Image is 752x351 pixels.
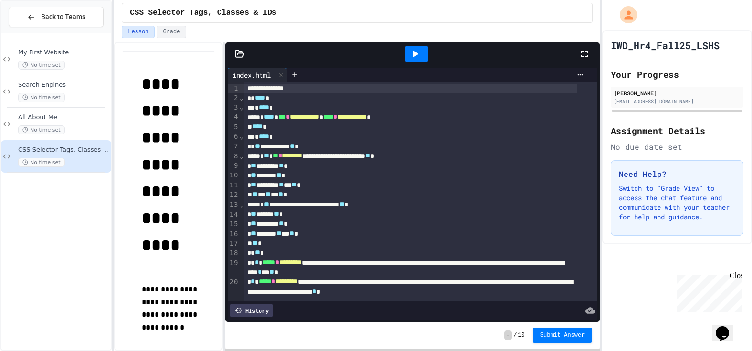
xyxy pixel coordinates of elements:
[228,200,240,210] div: 13
[614,98,741,105] div: [EMAIL_ADDRESS][DOMAIN_NAME]
[18,81,109,89] span: Search Engines
[18,93,65,102] span: No time set
[228,229,240,239] div: 16
[611,141,743,153] div: No due date set
[228,239,240,248] div: 17
[230,304,273,317] div: History
[18,125,65,134] span: No time set
[228,190,240,200] div: 12
[619,184,735,222] p: Switch to "Grade View" to access the chat feature and communicate with your teacher for help and ...
[611,39,720,52] h1: IWD_Hr4_Fall25_LSHS
[611,124,743,137] h2: Assignment Details
[239,201,244,208] span: Fold line
[122,26,155,38] button: Lesson
[18,49,109,57] span: My First Website
[130,7,276,19] span: CSS Selector Tags, Classes & IDs
[228,181,240,190] div: 11
[228,278,240,297] div: 20
[239,133,244,140] span: Fold line
[228,152,240,161] div: 8
[228,258,240,278] div: 19
[619,168,735,180] h3: Need Help?
[712,313,742,341] iframe: chat widget
[228,70,275,80] div: index.html
[228,93,240,103] div: 2
[228,103,240,113] div: 3
[228,210,240,219] div: 14
[504,330,512,340] span: -
[18,114,109,122] span: All About Me
[228,68,287,82] div: index.html
[239,94,244,102] span: Fold line
[673,271,742,312] iframe: chat widget
[513,331,517,339] span: /
[228,113,240,122] div: 4
[239,152,244,160] span: Fold line
[518,331,524,339] span: 10
[228,171,240,180] div: 10
[228,123,240,132] div: 5
[157,26,186,38] button: Grade
[41,12,85,22] span: Back to Teams
[228,84,240,93] div: 1
[228,132,240,142] div: 6
[18,146,109,154] span: CSS Selector Tags, Classes & IDs
[239,103,244,111] span: Fold line
[614,89,741,97] div: [PERSON_NAME]
[4,4,66,61] div: Chat with us now!Close
[533,328,593,343] button: Submit Answer
[18,61,65,70] span: No time set
[610,4,639,26] div: My Account
[18,158,65,167] span: No time set
[9,7,104,27] button: Back to Teams
[228,248,240,258] div: 18
[228,142,240,151] div: 7
[228,161,240,171] div: 9
[540,331,585,339] span: Submit Answer
[611,68,743,81] h2: Your Progress
[228,219,240,229] div: 15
